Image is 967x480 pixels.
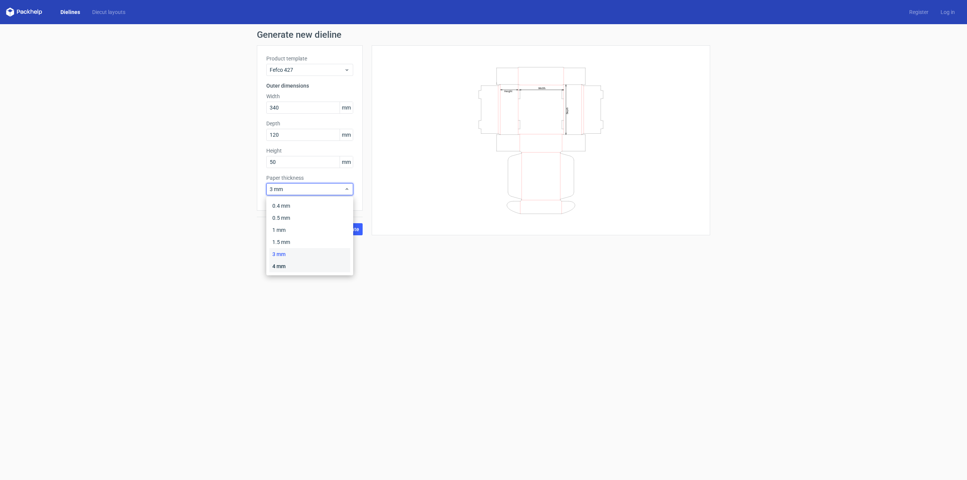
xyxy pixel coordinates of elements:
span: mm [340,156,353,168]
span: 3 mm [270,185,344,193]
label: Width [266,93,353,100]
div: 0.4 mm [269,200,350,212]
div: 4 mm [269,260,350,272]
div: 1 mm [269,224,350,236]
h3: Outer dimensions [266,82,353,90]
a: Log in [935,8,961,16]
span: mm [340,129,353,140]
span: Fefco 427 [270,66,344,74]
text: Depth [566,107,569,114]
label: Depth [266,120,353,127]
div: 1.5 mm [269,236,350,248]
text: Height [504,90,512,93]
span: mm [340,102,353,113]
a: Dielines [54,8,86,16]
div: 3 mm [269,248,350,260]
label: Height [266,147,353,154]
a: Diecut layouts [86,8,131,16]
label: Paper thickness [266,174,353,182]
div: 0.5 mm [269,212,350,224]
a: Register [903,8,935,16]
label: Product template [266,55,353,62]
text: Width [538,86,545,90]
h1: Generate new dieline [257,30,710,39]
